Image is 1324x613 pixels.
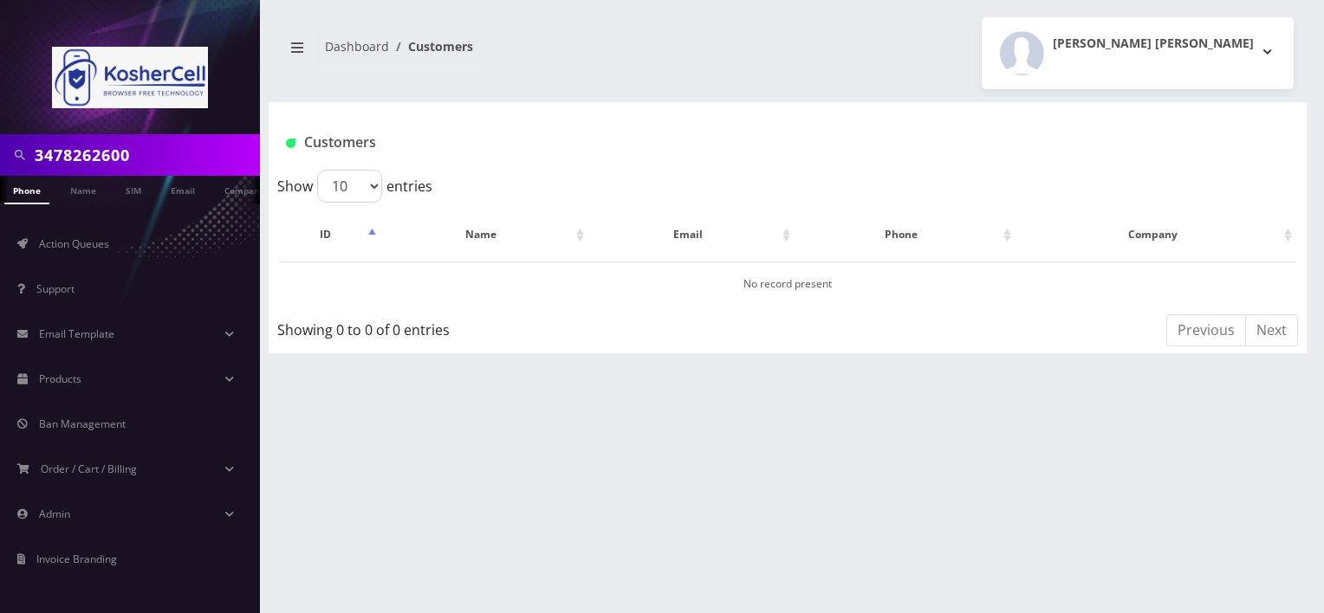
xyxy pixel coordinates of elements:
a: Dashboard [325,38,389,55]
input: Search in Company [35,139,256,171]
h2: [PERSON_NAME] [PERSON_NAME] [1053,36,1254,51]
button: [PERSON_NAME] [PERSON_NAME] [982,17,1294,89]
span: Email Template [39,326,114,341]
h1: Customers [286,134,1118,151]
td: No record present [279,261,1296,306]
th: Name: activate to sort column ascending [382,210,588,260]
span: Admin [39,507,70,521]
label: Show entries [277,170,432,203]
th: Phone: activate to sort column ascending [796,210,1016,260]
select: Showentries [317,170,382,203]
a: Name [62,176,105,203]
nav: breadcrumb [282,29,775,78]
img: KosherCell [52,47,208,108]
a: SIM [117,176,150,203]
a: Email [162,176,204,203]
span: Action Queues [39,236,109,251]
span: Support [36,281,75,296]
th: Email: activate to sort column ascending [590,210,795,260]
li: Customers [389,37,473,55]
span: Ban Management [39,416,126,431]
a: Phone [4,176,49,204]
a: Company [216,176,274,203]
span: Invoice Branding [36,552,117,566]
span: Order / Cart / Billing [41,461,137,476]
th: Company: activate to sort column ascending [1017,210,1296,260]
th: ID: activate to sort column descending [279,210,380,260]
a: Previous [1166,314,1246,346]
span: Products [39,371,81,386]
div: Showing 0 to 0 of 0 entries [277,313,690,340]
a: Next [1245,314,1298,346]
